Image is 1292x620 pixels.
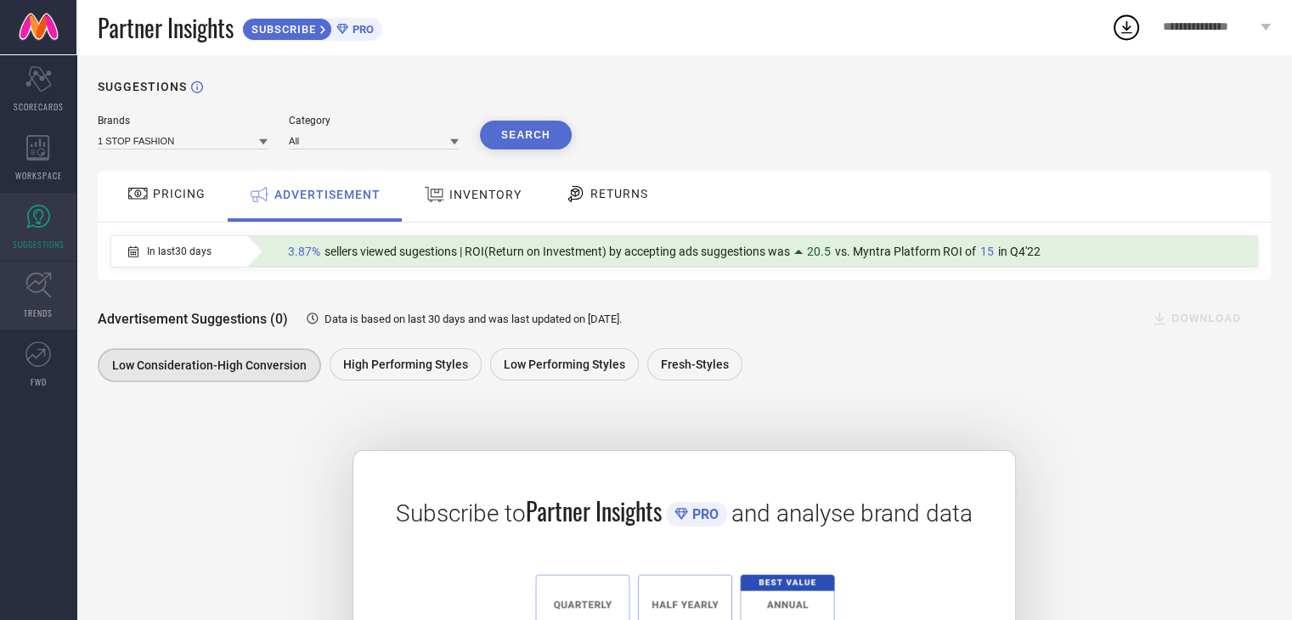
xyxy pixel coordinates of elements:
[661,358,729,371] span: Fresh-Styles
[807,245,831,258] span: 20.5
[288,245,320,258] span: 3.87%
[998,245,1041,258] span: in Q4'22
[112,358,307,372] span: Low Consideration-High Conversion
[274,188,381,201] span: ADVERTISEMENT
[242,14,382,41] a: SUBSCRIBEPRO
[449,188,522,201] span: INVENTORY
[289,115,459,127] div: Category
[480,121,572,149] button: Search
[590,187,648,200] span: RETURNS
[980,245,994,258] span: 15
[14,100,64,113] span: SCORECARDS
[31,375,47,388] span: FWD
[98,115,268,127] div: Brands
[1111,12,1142,42] div: Open download list
[504,358,625,371] span: Low Performing Styles
[396,499,526,527] span: Subscribe to
[688,506,719,522] span: PRO
[13,238,65,251] span: SUGGESTIONS
[24,307,53,319] span: TRENDS
[98,311,288,327] span: Advertisement Suggestions (0)
[835,245,976,258] span: vs. Myntra Platform ROI of
[15,169,62,182] span: WORKSPACE
[526,493,662,528] span: Partner Insights
[343,358,468,371] span: High Performing Styles
[153,187,206,200] span: PRICING
[147,245,212,257] span: In last 30 days
[243,23,320,36] span: SUBSCRIBE
[98,10,234,45] span: Partner Insights
[348,23,374,36] span: PRO
[324,245,790,258] span: sellers viewed sugestions | ROI(Return on Investment) by accepting ads suggestions was
[324,313,622,325] span: Data is based on last 30 days and was last updated on [DATE] .
[98,80,187,93] h1: SUGGESTIONS
[279,240,1049,262] div: Percentage of sellers who have viewed suggestions for the current Insight Type
[731,499,973,527] span: and analyse brand data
